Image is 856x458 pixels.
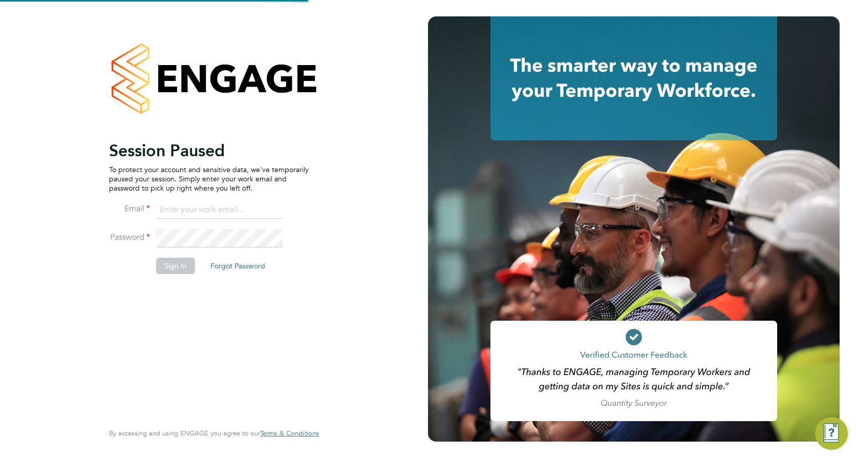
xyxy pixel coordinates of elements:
h2: Session Paused [109,140,309,161]
label: Email [109,203,150,214]
span: Terms & Conditions [260,429,319,438]
label: Password [109,232,150,243]
a: Terms & Conditions [260,429,319,438]
input: Enter your work email... [156,201,283,219]
p: To protect your account and sensitive data, we've temporarily paused your session. Simply enter y... [109,165,309,193]
button: Engage Resource Center [815,417,848,450]
span: By accessing and using ENGAGE you agree to our [109,429,319,438]
button: Sign In [156,258,195,274]
button: Forgot Password [202,258,273,274]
